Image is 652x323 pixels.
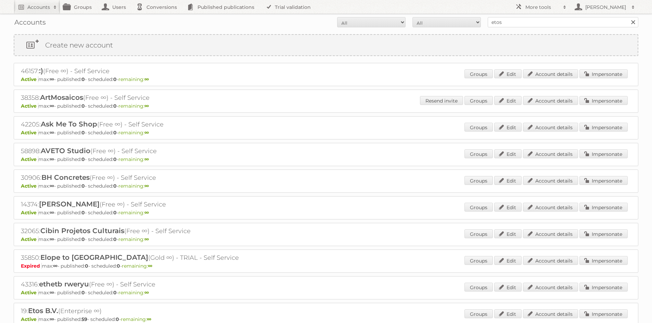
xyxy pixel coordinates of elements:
[579,203,628,212] a: Impersonate
[118,183,149,189] span: remaining:
[523,256,578,265] a: Account details
[85,263,88,269] strong: 0
[579,149,628,158] a: Impersonate
[118,156,149,162] span: remaining:
[523,149,578,158] a: Account details
[147,316,151,322] strong: ∞
[579,229,628,238] a: Impersonate
[81,156,85,162] strong: 0
[39,67,43,75] span: :)
[523,283,578,292] a: Account details
[420,96,463,105] a: Resend invite
[144,156,149,162] strong: ∞
[121,316,151,322] span: remaining:
[523,96,578,105] a: Account details
[579,256,628,265] a: Impersonate
[50,210,54,216] strong: ∞
[81,76,85,82] strong: 0
[21,130,631,136] p: max: - published: - scheduled: -
[21,103,631,109] p: max: - published: - scheduled: -
[579,176,628,185] a: Impersonate
[494,229,522,238] a: Edit
[464,176,493,185] a: Groups
[40,227,124,235] span: Cibin Projetos Culturais
[21,173,260,182] h2: 30906: (Free ∞) - Self Service
[21,263,42,269] span: Expired
[21,76,631,82] p: max: - published: - scheduled: -
[494,283,522,292] a: Edit
[113,76,117,82] strong: 0
[81,236,85,242] strong: 0
[28,307,58,315] span: Etos B.V.
[41,120,97,128] span: Ask Me To Shop
[14,35,638,55] a: Create new account
[81,183,85,189] strong: 0
[118,103,149,109] span: remaining:
[494,149,522,158] a: Edit
[118,130,149,136] span: remaining:
[144,76,149,82] strong: ∞
[21,183,38,189] span: Active
[21,147,260,156] h2: 58898: (Free ∞) - Self Service
[113,183,117,189] strong: 0
[40,253,148,261] span: Elope to [GEOGRAPHIC_DATA]
[21,316,38,322] span: Active
[113,290,117,296] strong: 0
[144,130,149,136] strong: ∞
[464,123,493,132] a: Groups
[39,280,89,288] span: ethetb rweryu
[21,183,631,189] p: max: - published: - scheduled: -
[118,290,149,296] span: remaining:
[525,4,560,11] h2: More tools
[50,236,54,242] strong: ∞
[21,130,38,136] span: Active
[21,76,38,82] span: Active
[21,290,631,296] p: max: - published: - scheduled: -
[464,283,493,292] a: Groups
[21,280,260,289] h2: 43316: (Free ∞) - Self Service
[579,123,628,132] a: Impersonate
[113,210,117,216] strong: 0
[579,283,628,292] a: Impersonate
[21,93,260,102] h2: 38358: (Free ∞) - Self Service
[21,103,38,109] span: Active
[21,253,260,262] h2: 35850: (Gold ∞) - TRIAL - Self Service
[21,316,631,322] p: max: - published: - scheduled: -
[21,200,260,209] h2: 14374: (Free ∞) - Self Service
[494,123,522,132] a: Edit
[464,149,493,158] a: Groups
[21,210,631,216] p: max: - published: - scheduled: -
[81,290,85,296] strong: 0
[50,316,54,322] strong: ∞
[148,263,152,269] strong: ∞
[494,203,522,212] a: Edit
[523,309,578,318] a: Account details
[21,156,38,162] span: Active
[40,93,83,102] span: ArtMosaicos
[117,263,120,269] strong: 0
[523,229,578,238] a: Account details
[494,256,522,265] a: Edit
[464,309,493,318] a: Groups
[523,69,578,78] a: Account details
[464,69,493,78] a: Groups
[144,103,149,109] strong: ∞
[144,210,149,216] strong: ∞
[50,183,54,189] strong: ∞
[21,120,260,129] h2: 42205: (Free ∞) - Self Service
[53,263,57,269] strong: ∞
[21,263,631,269] p: max: - published: - scheduled: -
[144,236,149,242] strong: ∞
[41,147,90,155] span: AVETO Studio
[21,307,260,315] h2: 19: (Enterprise ∞)
[494,176,522,185] a: Edit
[113,103,117,109] strong: 0
[464,256,493,265] a: Groups
[494,309,522,318] a: Edit
[50,103,54,109] strong: ∞
[21,210,38,216] span: Active
[118,210,149,216] span: remaining:
[50,156,54,162] strong: ∞
[464,229,493,238] a: Groups
[122,263,152,269] span: remaining:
